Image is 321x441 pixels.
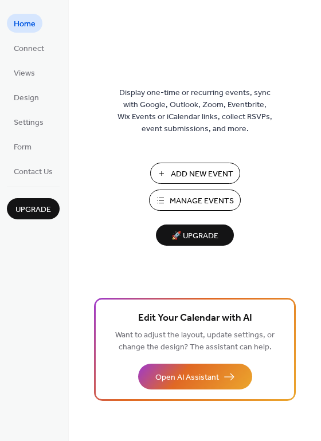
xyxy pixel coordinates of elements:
[163,229,227,244] span: 🚀 Upgrade
[7,14,42,33] a: Home
[156,225,234,246] button: 🚀 Upgrade
[14,18,36,30] span: Home
[15,204,51,216] span: Upgrade
[118,87,272,135] span: Display one-time or recurring events, sync with Google, Outlook, Zoom, Eventbrite, Wix Events or ...
[138,364,252,389] button: Open AI Assistant
[14,43,44,55] span: Connect
[7,112,50,131] a: Settings
[14,117,44,129] span: Settings
[150,163,240,184] button: Add New Event
[149,190,241,211] button: Manage Events
[170,195,234,207] span: Manage Events
[171,168,233,180] span: Add New Event
[7,198,60,219] button: Upgrade
[14,92,39,104] span: Design
[138,310,252,326] span: Edit Your Calendar with AI
[14,166,53,178] span: Contact Us
[14,68,35,80] span: Views
[7,162,60,180] a: Contact Us
[7,38,51,57] a: Connect
[115,328,275,355] span: Want to adjust the layout, update settings, or change the design? The assistant can help.
[155,372,219,384] span: Open AI Assistant
[14,141,32,153] span: Form
[7,63,42,82] a: Views
[7,137,38,156] a: Form
[7,88,46,107] a: Design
